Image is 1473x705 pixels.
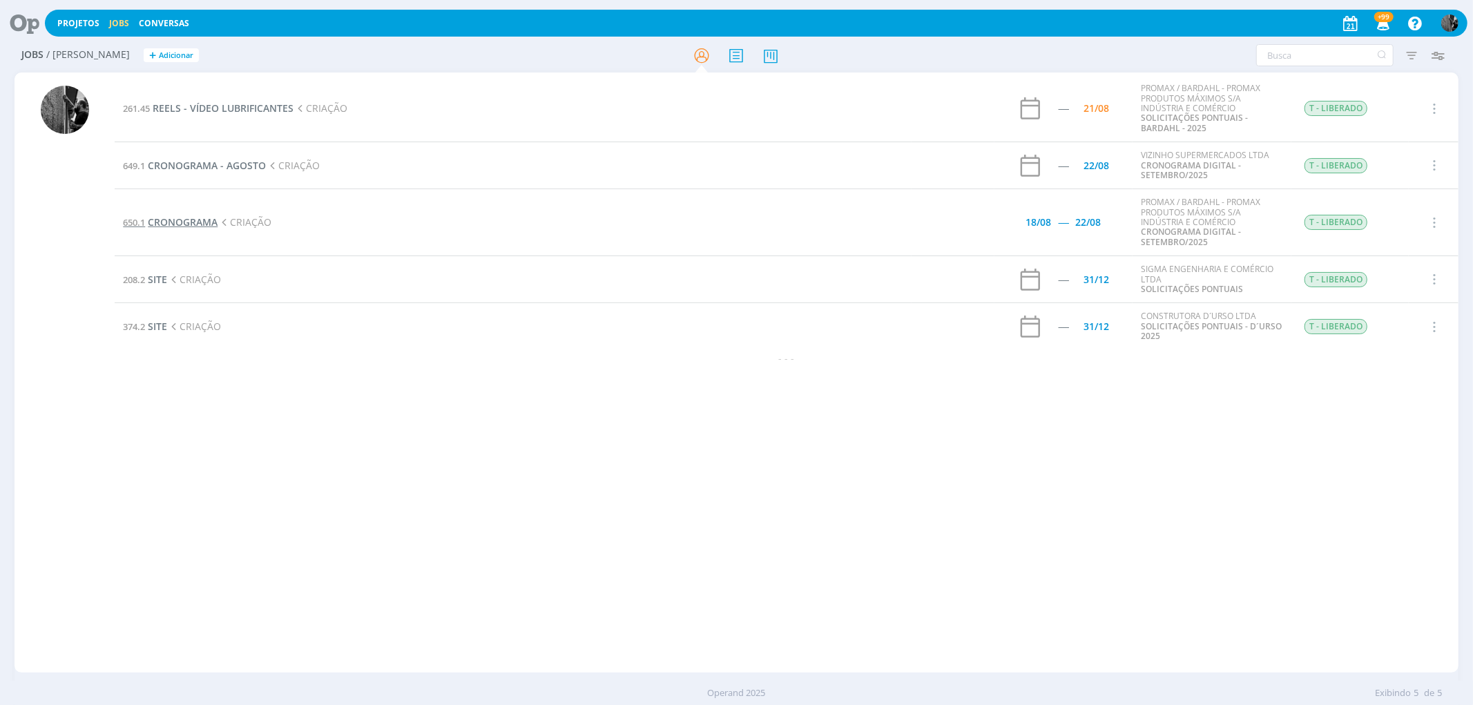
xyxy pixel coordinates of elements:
span: 649.1 [123,160,145,172]
div: 22/08 [1084,161,1109,171]
a: Jobs [109,17,129,29]
a: 649.1CRONOGRAMA - AGOSTO [123,159,266,172]
span: CRIAÇÃO [167,320,221,333]
a: SOLICITAÇÕES PONTUAIS [1141,283,1243,295]
a: SOLICITAÇÕES PONTUAIS - BARDAHL - 2025 [1141,112,1248,133]
a: Conversas [139,17,189,29]
div: PROMAX / BARDAHL - PROMAX PRODUTOS MÁXIMOS S/A INDÚSTRIA E COMÉRCIO [1141,84,1283,133]
div: 31/12 [1084,275,1109,284]
span: T - LIBERADO [1304,272,1367,287]
input: Busca [1256,44,1394,66]
span: +99 [1374,12,1394,22]
span: CRIAÇÃO [266,159,320,172]
span: ----- [1059,215,1069,229]
span: 261.45 [123,102,150,115]
div: 31/12 [1084,322,1109,331]
img: P [1441,15,1458,32]
a: 208.2SITE [123,273,167,286]
span: 650.1 [123,216,145,229]
div: 21/08 [1084,104,1109,113]
div: CONSTRUTORA D´URSO LTDA [1141,311,1283,341]
span: REELS - VÍDEO LUBRIFICANTES [153,102,293,115]
img: P [41,86,89,134]
span: T - LIBERADO [1304,215,1367,230]
span: / [PERSON_NAME] [46,49,130,61]
span: CRIAÇÃO [293,102,347,115]
a: CRONOGRAMA DIGITAL - SETEMBRO/2025 [1141,226,1241,247]
span: CRIAÇÃO [218,215,271,229]
a: 650.1CRONOGRAMA [123,215,218,229]
div: VIZINHO SUPERMERCADOS LTDA [1141,151,1283,180]
button: +99 [1368,11,1396,36]
button: +Adicionar [144,48,199,63]
span: 374.2 [123,320,145,333]
div: ----- [1059,322,1069,331]
div: PROMAX / BARDAHL - PROMAX PRODUTOS MÁXIMOS S/A INDÚSTRIA E COMÉRCIO [1141,197,1283,247]
span: CRONOGRAMA - AGOSTO [148,159,266,172]
a: 374.2SITE [123,320,167,333]
div: 18/08 [1026,218,1052,227]
span: de [1424,686,1434,700]
a: 261.45REELS - VÍDEO LUBRIFICANTES [123,102,293,115]
a: CRONOGRAMA DIGITAL - SETEMBRO/2025 [1141,160,1241,181]
span: T - LIBERADO [1304,101,1367,116]
a: SOLICITAÇÕES PONTUAIS - D´URSO 2025 [1141,320,1282,342]
span: Adicionar [159,51,193,60]
span: CRONOGRAMA [148,215,218,229]
span: CRIAÇÃO [167,273,221,286]
div: ----- [1059,275,1069,284]
span: T - LIBERADO [1304,158,1367,173]
span: 208.2 [123,273,145,286]
button: Conversas [135,18,193,29]
span: SITE [148,273,167,286]
a: Projetos [57,17,99,29]
span: 5 [1437,686,1442,700]
div: SIGMA ENGENHARIA E COMÉRCIO LTDA [1141,264,1283,294]
span: T - LIBERADO [1304,319,1367,334]
span: + [149,48,156,63]
button: Projetos [53,18,104,29]
span: Jobs [21,49,44,61]
span: Exibindo [1375,686,1411,700]
div: 22/08 [1076,218,1101,227]
span: SITE [148,320,167,333]
button: Jobs [105,18,133,29]
div: ----- [1059,161,1069,171]
div: - - - [115,351,1458,365]
span: 5 [1414,686,1418,700]
div: ----- [1059,104,1069,113]
button: P [1441,11,1459,35]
